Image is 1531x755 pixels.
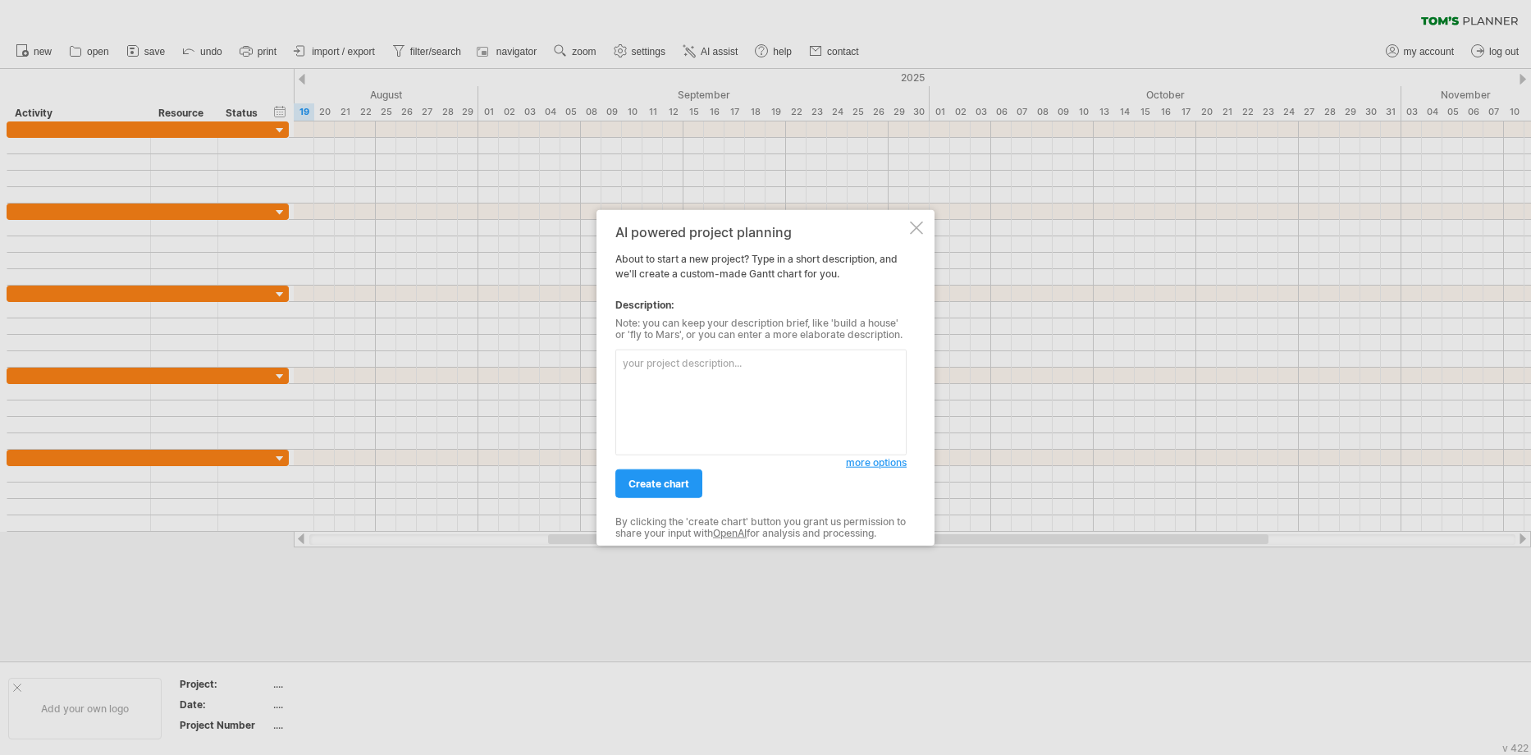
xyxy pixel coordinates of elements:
[615,469,702,498] a: create chart
[846,456,907,469] span: more options
[615,225,907,240] div: AI powered project planning
[615,516,907,540] div: By clicking the 'create chart' button you grant us permission to share your input with for analys...
[846,455,907,470] a: more options
[628,478,689,490] span: create chart
[615,225,907,531] div: About to start a new project? Type in a short description, and we'll create a custom-made Gantt c...
[615,298,907,313] div: Description:
[615,318,907,341] div: Note: you can keep your description brief, like 'build a house' or 'fly to Mars', or you can ente...
[713,527,747,539] a: OpenAI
